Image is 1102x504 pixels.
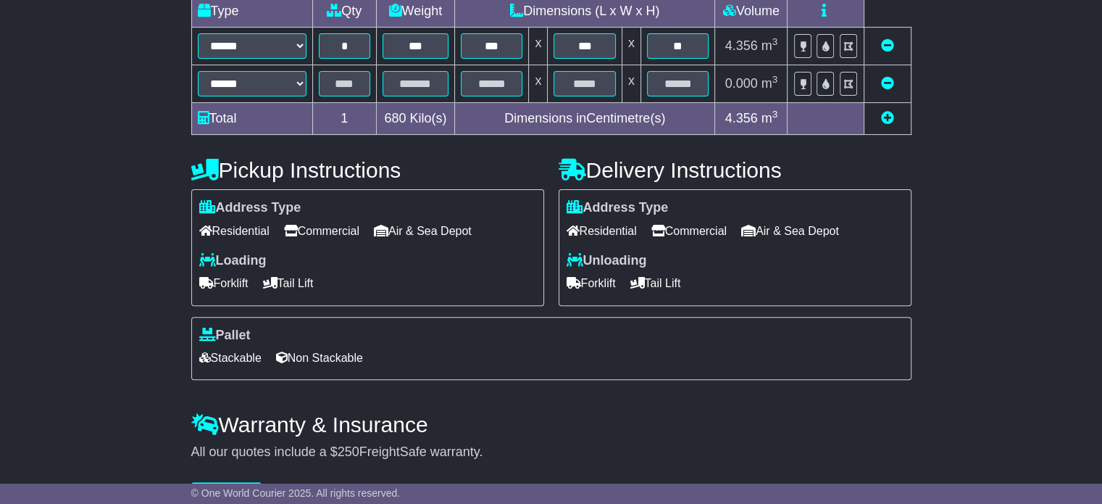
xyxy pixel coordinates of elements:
[725,111,758,125] span: 4.356
[651,220,727,242] span: Commercial
[881,76,894,91] a: Remove this item
[622,28,640,65] td: x
[725,76,758,91] span: 0.000
[199,220,270,242] span: Residential
[263,272,314,294] span: Tail Lift
[630,272,681,294] span: Tail Lift
[191,413,911,437] h4: Warranty & Insurance
[622,65,640,103] td: x
[772,36,778,47] sup: 3
[276,347,363,369] span: Non Stackable
[567,200,669,216] label: Address Type
[191,445,911,460] div: All our quotes include a $ FreightSafe warranty.
[199,328,251,344] label: Pallet
[772,74,778,85] sup: 3
[284,220,359,242] span: Commercial
[529,65,548,103] td: x
[741,220,839,242] span: Air & Sea Depot
[312,103,376,135] td: 1
[199,253,267,269] label: Loading
[338,445,359,459] span: 250
[881,38,894,53] a: Remove this item
[191,158,544,182] h4: Pickup Instructions
[454,103,714,135] td: Dimensions in Centimetre(s)
[376,103,454,135] td: Kilo(s)
[529,28,548,65] td: x
[199,200,301,216] label: Address Type
[881,111,894,125] a: Add new item
[567,272,616,294] span: Forklift
[384,111,406,125] span: 680
[761,111,778,125] span: m
[567,220,637,242] span: Residential
[761,76,778,91] span: m
[199,347,262,369] span: Stackable
[772,109,778,120] sup: 3
[199,272,249,294] span: Forklift
[559,158,911,182] h4: Delivery Instructions
[191,103,312,135] td: Total
[191,487,401,499] span: © One World Courier 2025. All rights reserved.
[567,253,647,269] label: Unloading
[761,38,778,53] span: m
[374,220,472,242] span: Air & Sea Depot
[725,38,758,53] span: 4.356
